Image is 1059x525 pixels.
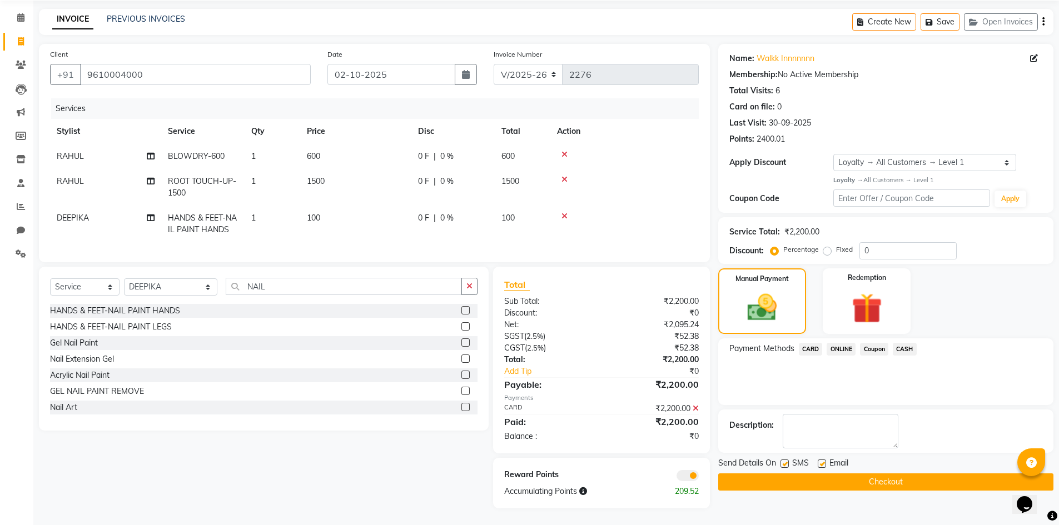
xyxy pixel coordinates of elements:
[50,119,161,144] th: Stylist
[440,151,454,162] span: 0 %
[57,213,89,223] span: DEEPIKA
[893,343,917,356] span: CASH
[418,176,429,187] span: 0 F
[50,49,68,59] label: Client
[718,457,776,471] span: Send Details On
[729,245,764,257] div: Discount:
[848,273,886,283] label: Redemption
[251,151,256,161] span: 1
[729,117,767,129] div: Last Visit:
[307,151,320,161] span: 600
[601,403,707,414] div: ₹2,200.00
[526,332,543,341] span: 2.5%
[729,157,834,168] div: Apply Discount
[729,101,775,113] div: Card on file:
[964,13,1038,31] button: Open Invoices
[496,366,619,377] a: Add Tip
[496,469,601,481] div: Reward Points
[434,176,436,187] span: |
[783,244,819,254] label: Percentage
[527,343,544,352] span: 2.5%
[601,431,707,442] div: ₹0
[52,9,93,29] a: INVOICE
[729,69,1042,81] div: No Active Membership
[738,291,786,324] img: _cash.svg
[418,212,429,224] span: 0 F
[501,213,515,223] span: 100
[494,49,542,59] label: Invoice Number
[601,331,707,342] div: ₹52.38
[504,393,698,403] div: Payments
[496,486,654,497] div: Accumulating Points
[784,226,819,238] div: ₹2,200.00
[833,176,1042,185] div: All Customers → Level 1
[168,176,236,198] span: ROOT TOUCH-UP-1500
[504,331,524,341] span: SGST
[161,119,245,144] th: Service
[496,415,601,428] div: Paid:
[921,13,959,31] button: Save
[107,14,185,24] a: PREVIOUS INVOICES
[729,343,794,354] span: Payment Methods
[496,296,601,307] div: Sub Total:
[501,151,515,161] span: 600
[769,117,811,129] div: 30-09-2025
[842,289,892,327] img: _gift.svg
[50,321,172,333] div: HANDS & FEET-NAIL PAINT LEGS
[729,193,834,204] div: Coupon Code
[827,343,856,356] span: ONLINE
[836,244,853,254] label: Fixed
[777,101,782,113] div: 0
[799,343,823,356] span: CARD
[226,278,463,295] input: Search or Scan
[833,176,863,184] strong: Loyalty →
[718,473,1053,491] button: Checkout
[729,85,773,97] div: Total Visits:
[496,354,601,366] div: Total:
[852,13,916,31] button: Create New
[550,119,699,144] th: Action
[307,213,320,223] span: 100
[1012,481,1048,514] iframe: chat widget
[57,151,84,161] span: RAHUL
[757,53,814,64] a: Walkk Innnnnnn
[601,354,707,366] div: ₹2,200.00
[50,337,98,349] div: Gel Nail Paint
[411,119,495,144] th: Disc
[729,226,780,238] div: Service Total:
[51,98,707,119] div: Services
[757,133,785,145] div: 2400.01
[50,305,180,317] div: HANDS & FEET-NAIL PAINT HANDS
[245,119,300,144] th: Qty
[496,342,601,354] div: ( )
[654,486,707,497] div: 209.52
[50,353,114,365] div: Nail Extension Gel
[729,53,754,64] div: Name:
[251,213,256,223] span: 1
[327,49,342,59] label: Date
[495,119,550,144] th: Total
[833,189,990,207] input: Enter Offer / Coupon Code
[80,64,311,85] input: Search by Name/Mobile/Email/Code
[50,386,144,397] div: GEL NAIL PAINT REMOVE
[50,64,81,85] button: +91
[504,279,530,291] span: Total
[601,296,707,307] div: ₹2,200.00
[729,133,754,145] div: Points:
[496,307,601,319] div: Discount:
[300,119,411,144] th: Price
[729,69,778,81] div: Membership:
[168,213,237,234] span: HANDS & FEET-NAIL PAINT HANDS
[860,343,888,356] span: Coupon
[729,419,774,431] div: Description:
[601,319,707,331] div: ₹2,095.24
[601,342,707,354] div: ₹52.38
[434,212,436,224] span: |
[168,151,225,161] span: BLOWDRY-600
[440,176,454,187] span: 0 %
[496,331,601,342] div: ( )
[995,191,1026,207] button: Apply
[792,457,809,471] span: SMS
[434,151,436,162] span: |
[775,85,780,97] div: 6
